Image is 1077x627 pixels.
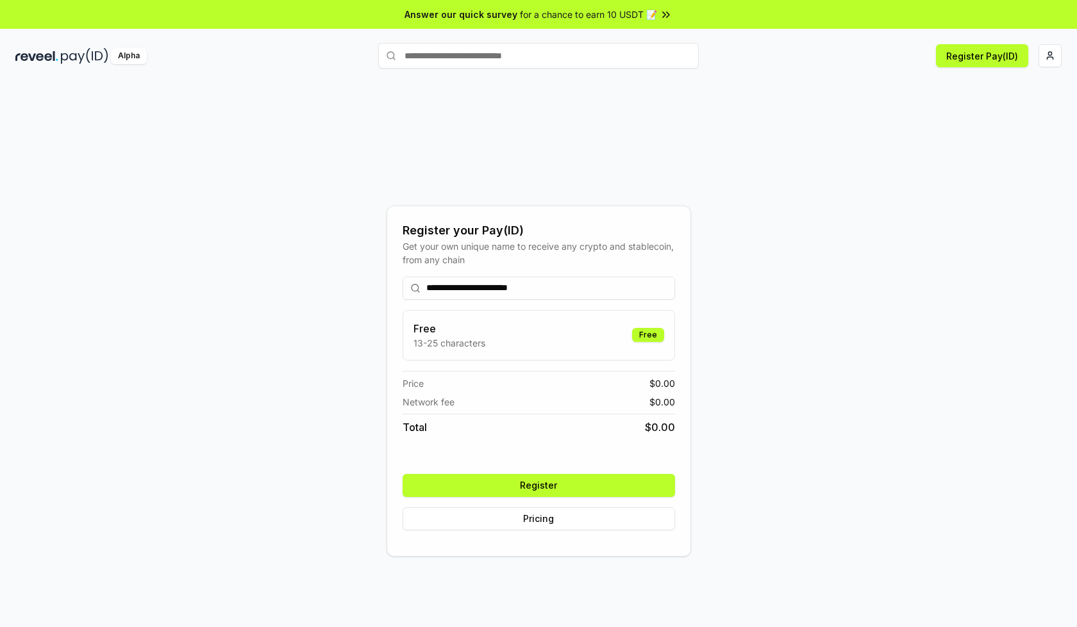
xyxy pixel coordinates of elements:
span: Answer our quick survey [405,8,517,21]
button: Register [403,474,675,497]
div: Get your own unique name to receive any crypto and stablecoin, from any chain [403,240,675,266]
h3: Free [413,321,485,336]
span: $ 0.00 [645,419,675,435]
div: Free [632,328,664,342]
span: for a chance to earn 10 USDT 📝 [520,8,657,21]
span: Network fee [403,395,455,409]
span: Price [403,377,424,390]
button: Register Pay(ID) [936,44,1028,67]
span: $ 0.00 [649,377,675,390]
button: Pricing [403,507,675,530]
div: Alpha [111,48,147,64]
img: reveel_dark [15,48,58,64]
p: 13-25 characters [413,336,485,350]
div: Register your Pay(ID) [403,222,675,240]
span: $ 0.00 [649,395,675,409]
span: Total [403,419,427,435]
img: pay_id [61,48,108,64]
